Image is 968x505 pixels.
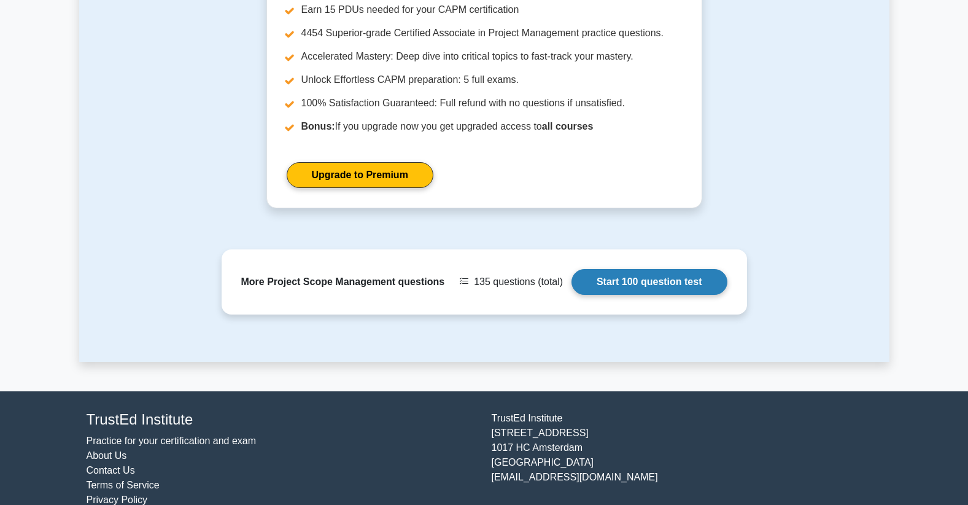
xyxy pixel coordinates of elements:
[571,269,727,295] a: Start 100 question test
[87,480,160,490] a: Terms of Service
[87,436,257,446] a: Practice for your certification and exam
[287,162,433,188] a: Upgrade to Premium
[87,465,135,476] a: Contact Us
[87,411,477,429] h4: TrustEd Institute
[87,450,127,461] a: About Us
[87,495,148,505] a: Privacy Policy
